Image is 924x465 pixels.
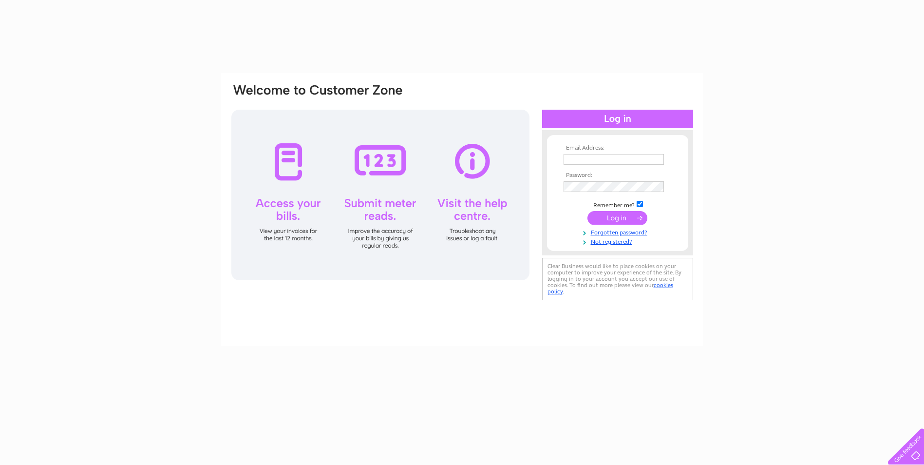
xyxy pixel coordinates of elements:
[564,227,674,236] a: Forgotten password?
[564,236,674,246] a: Not registered?
[561,172,674,179] th: Password:
[587,211,647,225] input: Submit
[561,199,674,209] td: Remember me?
[561,145,674,152] th: Email Address:
[547,282,673,295] a: cookies policy
[542,258,693,300] div: Clear Business would like to place cookies on your computer to improve your experience of the sit...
